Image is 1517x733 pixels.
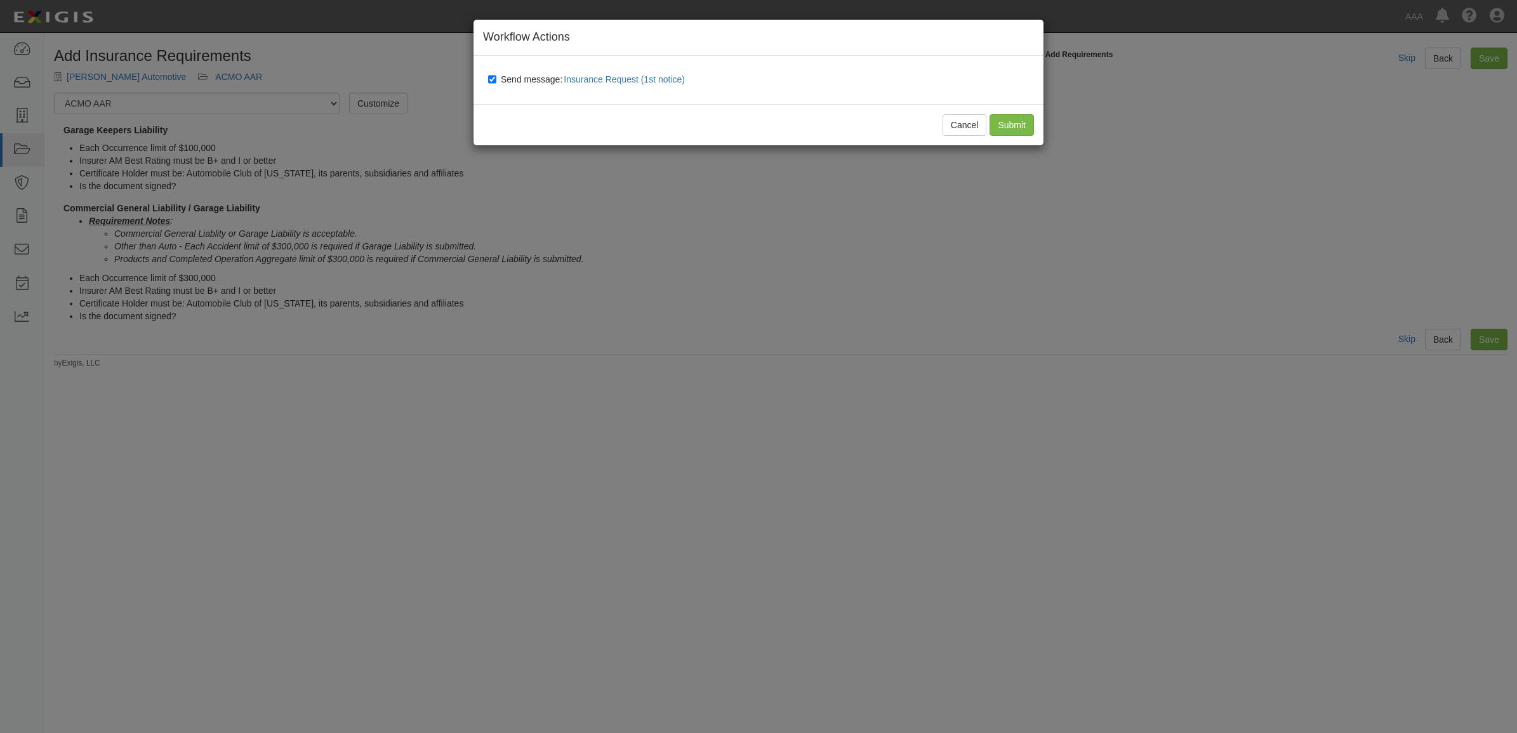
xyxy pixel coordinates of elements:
[943,114,987,136] button: Cancel
[564,74,685,84] span: Insurance Request (1st notice)
[990,114,1034,136] input: Submit
[562,71,690,88] button: Send message:
[501,74,690,84] span: Send message:
[483,29,1034,46] h4: Workflow Actions
[488,74,496,84] input: Send message:Insurance Request (1st notice)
